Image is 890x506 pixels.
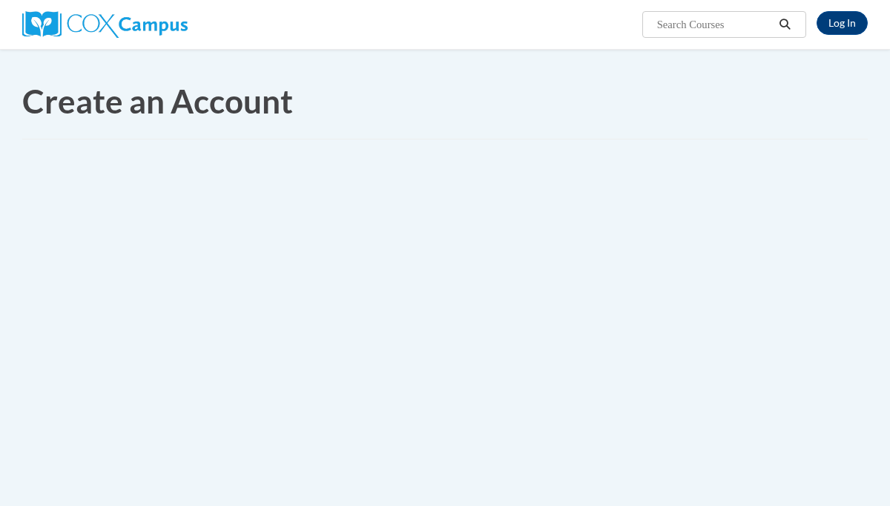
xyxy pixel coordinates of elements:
a: Log In [817,11,868,35]
a: Cox Campus [22,17,188,30]
input: Search Courses [656,16,774,33]
i:  [779,19,792,30]
button: Search [774,16,797,33]
img: Cox Campus [22,11,188,38]
span: Create an Account [22,82,293,120]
